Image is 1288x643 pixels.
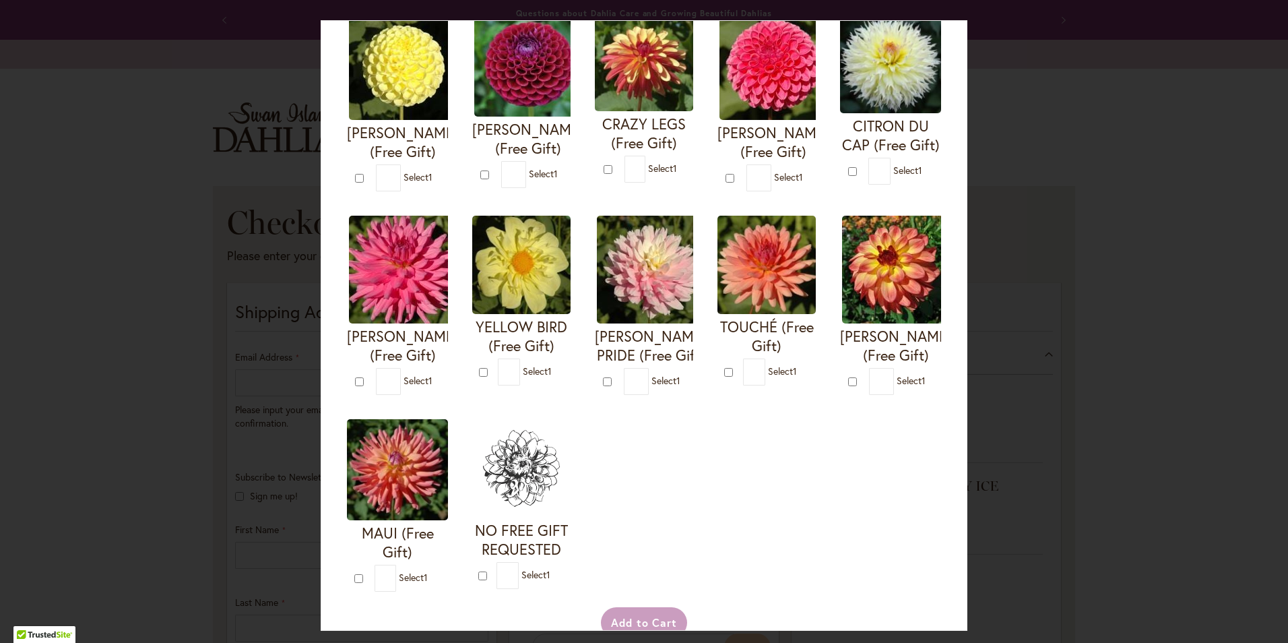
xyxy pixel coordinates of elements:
h4: [PERSON_NAME] (Free Gift) [347,123,459,161]
h4: YELLOW BIRD (Free Gift) [472,317,571,355]
span: Select [768,365,797,377]
span: Select [651,374,680,387]
span: 1 [918,164,922,177]
iframe: Launch Accessibility Center [10,595,48,633]
h4: [PERSON_NAME] (Free Gift) [717,123,829,161]
h4: TOUCHÉ (Free Gift) [717,317,816,355]
span: 1 [793,365,797,377]
span: Select [399,571,428,584]
img: CHILSON'S PRIDE (Free Gift) [597,216,705,324]
img: TOUCHÉ (Free Gift) [717,216,816,314]
img: CRAZY LEGS (Free Gift) [595,12,693,111]
h4: [PERSON_NAME] (Free Gift) [347,327,459,365]
span: Select [774,171,803,183]
img: REBECCA LYNN (Free Gift) [719,12,827,120]
span: Select [529,167,558,180]
img: NETTIE (Free Gift) [349,12,457,120]
span: 1 [428,374,432,387]
img: YELLOW BIRD (Free Gift) [472,216,571,314]
h4: [PERSON_NAME] PRIDE (Free Gift) [595,327,707,365]
img: CITRON DU CAP (Free Gift) [840,12,941,113]
h4: [PERSON_NAME] (Free Gift) [472,120,584,158]
h4: CRAZY LEGS (Free Gift) [595,115,693,152]
h4: [PERSON_NAME] (Free Gift) [840,327,952,365]
img: MAUI (Free Gift) [347,419,448,520]
span: 1 [428,171,432,183]
span: Select [897,374,926,387]
span: 1 [548,365,552,377]
h4: CITRON DU CAP (Free Gift) [840,117,941,154]
span: Select [404,171,432,183]
span: 1 [673,161,677,174]
span: 1 [799,171,803,183]
h4: MAUI (Free Gift) [347,524,448,561]
span: Select [523,365,552,377]
span: 1 [676,374,680,387]
span: Select [648,161,677,174]
img: IVANETTI (Free Gift) [474,12,582,117]
img: NO FREE GIFT REQUESTED [472,419,571,518]
span: 1 [922,374,926,387]
span: Select [404,374,432,387]
img: MAI TAI (Free Gift) [842,216,950,324]
h4: NO FREE GIFT REQUESTED [472,521,571,559]
span: 1 [554,167,558,180]
span: 1 [424,571,428,584]
span: Select [521,568,550,581]
span: Select [893,164,922,177]
img: HERBERT SMITH (Free Gift) [349,216,457,324]
span: 1 [546,568,550,581]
